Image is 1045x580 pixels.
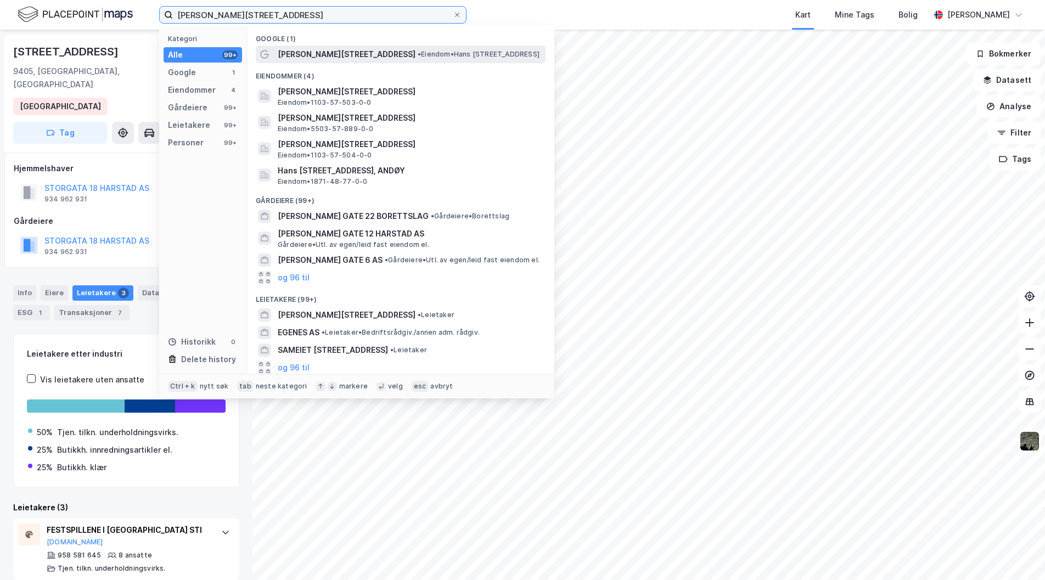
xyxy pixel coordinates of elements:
[237,381,254,392] div: tab
[247,26,554,46] div: Google (1)
[278,240,429,249] span: Gårdeiere • Utl. av egen/leid fast eiendom el.
[13,285,36,301] div: Info
[168,83,216,97] div: Eiendommer
[57,461,106,474] div: Butikkh. klær
[114,307,125,318] div: 7
[418,50,421,58] span: •
[13,305,50,320] div: ESG
[27,347,226,361] div: Leietakere etter industri
[278,48,415,61] span: [PERSON_NAME][STREET_ADDRESS]
[278,344,388,357] span: SAMEIET [STREET_ADDRESS]
[37,461,53,474] div: 25%
[278,227,541,240] span: [PERSON_NAME] GATE 12 HARSTAD AS
[168,136,204,149] div: Personer
[57,443,172,457] div: Butikkh. innredningsartikler el.
[222,121,238,129] div: 99+
[41,285,68,301] div: Eiere
[37,426,53,439] div: 50%
[835,8,874,21] div: Mine Tags
[40,373,144,386] div: Vis leietakere uten ansatte
[181,353,236,366] div: Delete history
[229,337,238,346] div: 0
[200,382,229,391] div: nytt søk
[278,111,541,125] span: [PERSON_NAME][STREET_ADDRESS]
[898,8,918,21] div: Bolig
[44,247,87,256] div: 934 962 931
[947,8,1010,21] div: [PERSON_NAME]
[278,254,383,267] span: [PERSON_NAME] GATE 6 AS
[278,210,429,223] span: [PERSON_NAME] GATE 22 BORETTSLAG
[431,212,434,220] span: •
[72,285,133,301] div: Leietakere
[173,7,453,23] input: Søk på adresse, matrikkel, gårdeiere, leietakere eller personer
[278,98,372,107] span: Eiendom • 1103-57-503-0-0
[278,308,415,322] span: [PERSON_NAME][STREET_ADDRESS]
[13,65,182,91] div: 9405, [GEOGRAPHIC_DATA], [GEOGRAPHIC_DATA]
[322,328,480,337] span: Leietaker • Bedriftsrådgiv./annen adm. rådgiv.
[168,101,207,114] div: Gårdeiere
[247,286,554,306] div: Leietakere (99+)
[58,564,166,573] div: Tjen. tilkn. underholdningsvirks.
[13,501,239,514] div: Leietakere (3)
[168,66,196,79] div: Google
[222,103,238,112] div: 99+
[385,256,540,264] span: Gårdeiere • Utl. av egen/leid fast eiendom el.
[977,95,1041,117] button: Analyse
[168,48,183,61] div: Alle
[990,527,1045,580] div: Kontrollprogram for chat
[47,523,210,537] div: FESTSPILLENE I [GEOGRAPHIC_DATA] STI
[339,382,368,391] div: markere
[256,382,307,391] div: neste kategori
[119,551,152,560] div: 8 ansatte
[118,288,129,299] div: 3
[138,285,179,301] div: Datasett
[13,122,108,144] button: Tag
[988,122,1041,144] button: Filter
[278,138,541,151] span: [PERSON_NAME][STREET_ADDRESS]
[322,328,325,336] span: •
[278,326,319,339] span: EGENES AS
[20,100,101,113] div: [GEOGRAPHIC_DATA]
[418,311,421,319] span: •
[168,119,210,132] div: Leietakere
[390,346,427,354] span: Leietaker
[168,335,216,348] div: Historikk
[14,162,239,175] div: Hjemmelshaver
[385,256,388,264] span: •
[390,346,394,354] span: •
[44,195,87,204] div: 934 962 931
[430,382,453,391] div: avbryt
[57,426,178,439] div: Tjen. tilkn. underholdningsvirks.
[47,538,103,547] button: [DOMAIN_NAME]
[967,43,1041,65] button: Bokmerker
[35,307,46,318] div: 1
[58,551,101,560] div: 958 581 645
[990,148,1041,170] button: Tags
[247,63,554,83] div: Eiendommer (4)
[974,69,1041,91] button: Datasett
[37,443,53,457] div: 25%
[278,151,372,160] span: Eiendom • 1103-57-504-0-0
[229,68,238,77] div: 1
[1019,431,1040,452] img: 9k=
[278,177,367,186] span: Eiendom • 1871-48-77-0-0
[13,43,121,60] div: [STREET_ADDRESS]
[14,215,239,228] div: Gårdeiere
[278,125,374,133] span: Eiendom • 5503-57-889-0-0
[418,311,454,319] span: Leietaker
[222,138,238,147] div: 99+
[278,361,310,374] button: og 96 til
[222,50,238,59] div: 99+
[418,50,540,59] span: Eiendom • Hans [STREET_ADDRESS]
[278,271,310,284] button: og 96 til
[168,35,242,43] div: Kategori
[795,8,811,21] div: Kart
[168,381,198,392] div: Ctrl + k
[278,164,541,177] span: Hans [STREET_ADDRESS], ANDØY
[229,86,238,94] div: 4
[247,188,554,207] div: Gårdeiere (99+)
[18,5,133,24] img: logo.f888ab2527a4732fd821a326f86c7f29.svg
[990,527,1045,580] iframe: Chat Widget
[54,305,130,320] div: Transaksjoner
[388,382,403,391] div: velg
